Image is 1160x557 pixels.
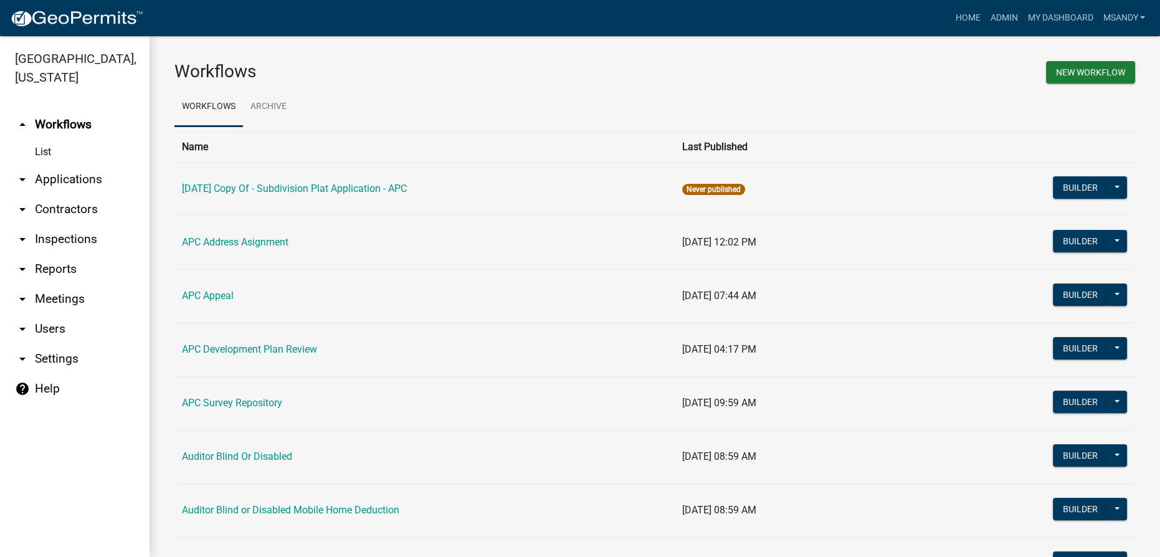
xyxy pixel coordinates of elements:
[1053,230,1108,252] button: Builder
[950,6,985,30] a: Home
[682,290,756,302] span: [DATE] 07:44 AM
[15,351,30,366] i: arrow_drop_down
[15,262,30,277] i: arrow_drop_down
[182,397,282,409] a: APC Survey Repository
[682,343,756,355] span: [DATE] 04:17 PM
[1053,444,1108,467] button: Builder
[1053,391,1108,413] button: Builder
[174,61,645,82] h3: Workflows
[1053,176,1108,199] button: Builder
[182,343,317,355] a: APC Development Plan Review
[174,131,675,162] th: Name
[682,450,756,462] span: [DATE] 08:59 AM
[1098,6,1150,30] a: msandy
[182,183,407,194] a: [DATE] Copy Of - Subdivision Plat Application - APC
[182,290,234,302] a: APC Appeal
[675,131,969,162] th: Last Published
[15,381,30,396] i: help
[682,184,745,195] span: Never published
[174,87,243,127] a: Workflows
[1053,283,1108,306] button: Builder
[15,117,30,132] i: arrow_drop_up
[682,504,756,516] span: [DATE] 08:59 AM
[1022,6,1098,30] a: My Dashboard
[182,504,399,516] a: Auditor Blind or Disabled Mobile Home Deduction
[985,6,1022,30] a: Admin
[1046,61,1135,83] button: New Workflow
[15,202,30,217] i: arrow_drop_down
[1053,498,1108,520] button: Builder
[15,292,30,307] i: arrow_drop_down
[15,172,30,187] i: arrow_drop_down
[1053,337,1108,359] button: Builder
[682,236,756,248] span: [DATE] 12:02 PM
[682,397,756,409] span: [DATE] 09:59 AM
[15,232,30,247] i: arrow_drop_down
[182,236,288,248] a: APC Address Asignment
[15,321,30,336] i: arrow_drop_down
[243,87,294,127] a: Archive
[182,450,292,462] a: Auditor Blind Or Disabled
